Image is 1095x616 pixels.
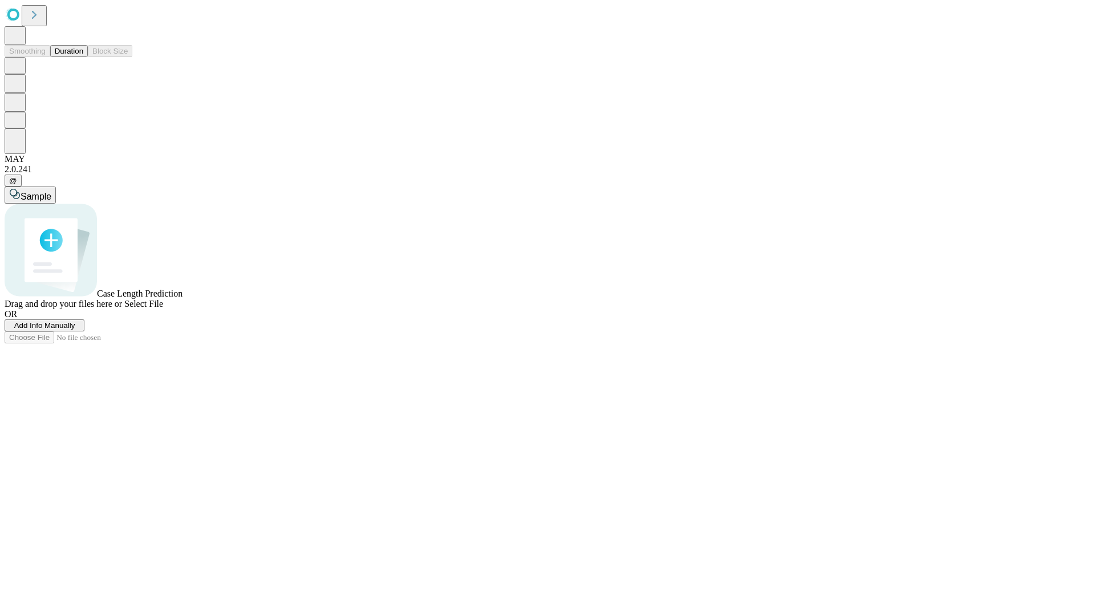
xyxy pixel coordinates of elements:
[5,154,1090,164] div: MAY
[124,299,163,309] span: Select File
[5,187,56,204] button: Sample
[21,192,51,201] span: Sample
[88,45,132,57] button: Block Size
[5,45,50,57] button: Smoothing
[9,176,17,185] span: @
[14,321,75,330] span: Add Info Manually
[97,289,182,298] span: Case Length Prediction
[50,45,88,57] button: Duration
[5,164,1090,175] div: 2.0.241
[5,175,22,187] button: @
[5,319,84,331] button: Add Info Manually
[5,299,122,309] span: Drag and drop your files here or
[5,309,17,319] span: OR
